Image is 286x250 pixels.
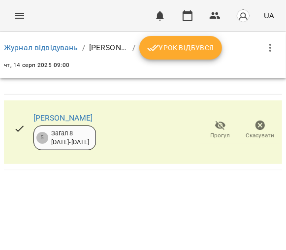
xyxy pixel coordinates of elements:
button: Урок відбувся [139,36,222,60]
span: UA [264,10,274,21]
span: Прогул [211,131,230,140]
button: Скасувати [240,116,280,144]
li: / [132,42,135,54]
div: 5 [36,132,48,144]
button: Прогул [200,116,240,144]
span: Скасувати [246,131,275,140]
span: чт, 14 серп 2025 09:00 [4,62,70,68]
button: Menu [8,4,32,28]
a: [PERSON_NAME] [33,113,93,123]
p: [PERSON_NAME] [89,42,128,54]
img: avatar_s.png [236,9,250,23]
span: Урок відбувся [147,42,214,54]
a: Журнал відвідувань [4,43,78,52]
button: UA [260,6,278,25]
div: Загал 8 [DATE] - [DATE] [51,129,90,147]
li: / [82,42,85,54]
nav: breadcrumb [4,36,222,60]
